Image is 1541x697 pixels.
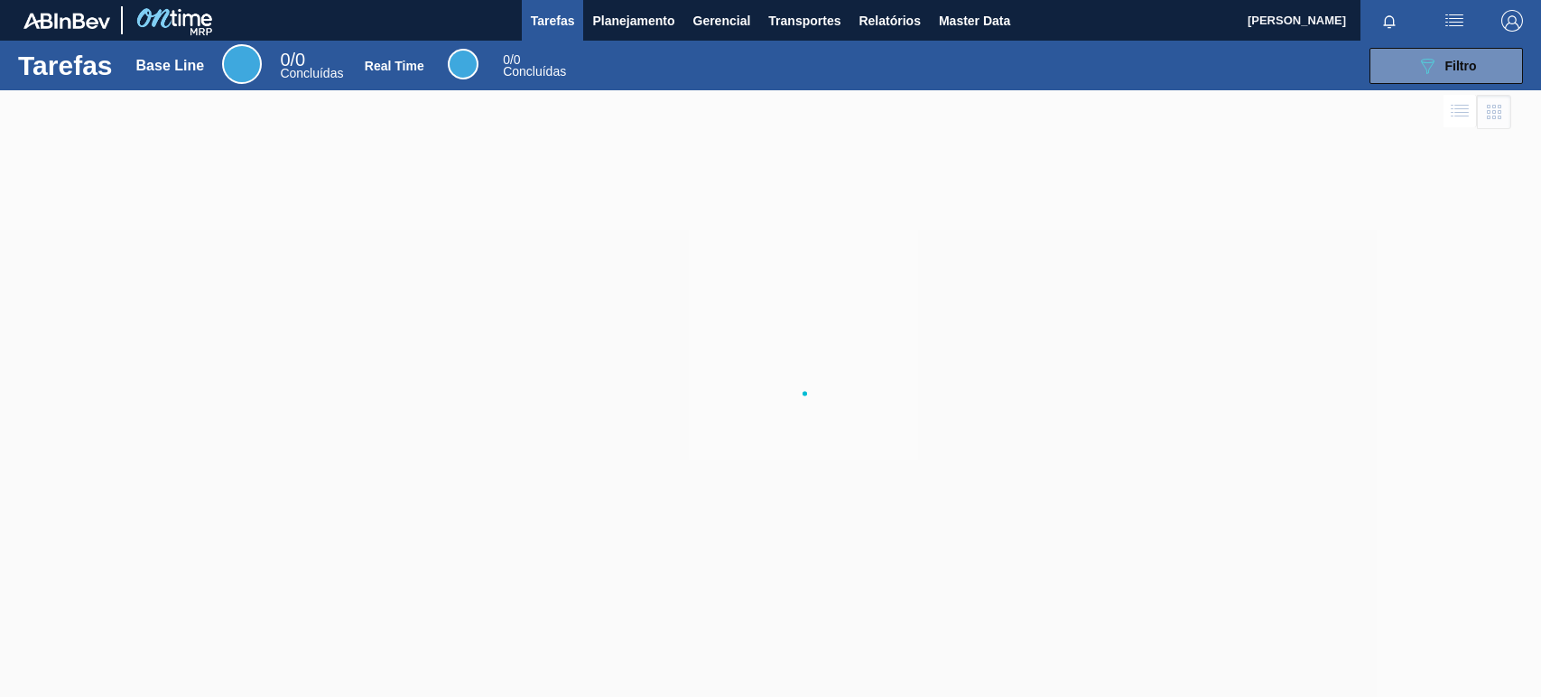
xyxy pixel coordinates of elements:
[768,10,840,32] span: Transportes
[859,10,920,32] span: Relatórios
[693,10,751,32] span: Gerencial
[503,64,566,79] span: Concluídas
[280,52,343,79] div: Base Line
[1445,59,1477,73] span: Filtro
[18,55,113,76] h1: Tarefas
[448,49,478,79] div: Real Time
[592,10,674,32] span: Planejamento
[222,44,262,84] div: Base Line
[280,50,290,70] span: 0
[1369,48,1523,84] button: Filtro
[503,54,566,78] div: Real Time
[939,10,1010,32] span: Master Data
[503,52,520,67] span: / 0
[280,66,343,80] span: Concluídas
[1501,10,1523,32] img: Logout
[503,52,510,67] span: 0
[531,10,575,32] span: Tarefas
[280,50,305,70] span: / 0
[365,59,424,73] div: Real Time
[23,13,110,29] img: TNhmsLtSVTkK8tSr43FrP2fwEKptu5GPRR3wAAAABJRU5ErkJggg==
[136,58,205,74] div: Base Line
[1444,10,1465,32] img: userActions
[1360,8,1418,33] button: Notificações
